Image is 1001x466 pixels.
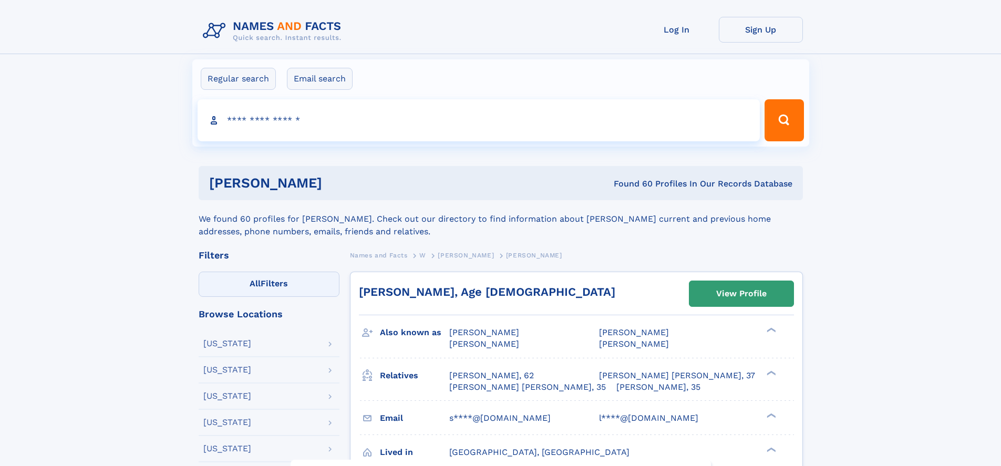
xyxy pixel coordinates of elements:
[419,252,426,259] span: W
[350,248,408,262] a: Names and Facts
[599,327,669,337] span: [PERSON_NAME]
[199,272,339,297] label: Filters
[599,339,669,349] span: [PERSON_NAME]
[764,327,777,334] div: ❯
[449,447,630,457] span: [GEOGRAPHIC_DATA], [GEOGRAPHIC_DATA]
[449,381,606,393] a: [PERSON_NAME] [PERSON_NAME], 35
[468,178,792,190] div: Found 60 Profiles In Our Records Database
[380,324,449,341] h3: Also known as
[765,99,803,141] button: Search Button
[506,252,562,259] span: [PERSON_NAME]
[199,200,803,238] div: We found 60 profiles for [PERSON_NAME]. Check out our directory to find information about [PERSON...
[635,17,719,43] a: Log In
[599,370,755,381] a: [PERSON_NAME] [PERSON_NAME], 37
[689,281,793,306] a: View Profile
[764,412,777,419] div: ❯
[203,339,251,348] div: [US_STATE]
[764,446,777,453] div: ❯
[198,99,760,141] input: search input
[203,366,251,374] div: [US_STATE]
[201,68,276,90] label: Regular search
[719,17,803,43] a: Sign Up
[250,278,261,288] span: All
[199,251,339,260] div: Filters
[380,367,449,385] h3: Relatives
[199,17,350,45] img: Logo Names and Facts
[380,443,449,461] h3: Lived in
[203,392,251,400] div: [US_STATE]
[203,444,251,453] div: [US_STATE]
[716,282,767,306] div: View Profile
[380,409,449,427] h3: Email
[209,177,468,190] h1: [PERSON_NAME]
[764,369,777,376] div: ❯
[287,68,353,90] label: Email search
[449,370,534,381] a: [PERSON_NAME], 62
[359,285,615,298] a: [PERSON_NAME], Age [DEMOGRAPHIC_DATA]
[438,252,494,259] span: [PERSON_NAME]
[616,381,700,393] a: [PERSON_NAME], 35
[199,309,339,319] div: Browse Locations
[449,327,519,337] span: [PERSON_NAME]
[419,248,426,262] a: W
[438,248,494,262] a: [PERSON_NAME]
[203,418,251,427] div: [US_STATE]
[449,339,519,349] span: [PERSON_NAME]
